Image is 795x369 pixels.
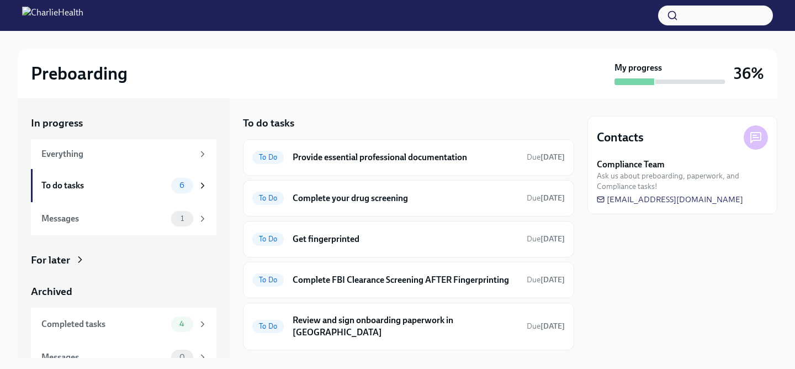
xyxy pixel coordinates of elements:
span: September 28th, 2025 08:00 [527,193,565,203]
strong: [DATE] [540,193,565,203]
strong: [DATE] [540,234,565,244]
span: September 28th, 2025 08:00 [527,234,565,244]
span: Due [527,193,565,203]
h6: Complete FBI Clearance Screening AFTER Fingerprinting [293,274,518,286]
span: To Do [252,153,284,161]
span: 0 [173,353,192,361]
strong: [DATE] [540,275,565,284]
span: October 2nd, 2025 08:00 [527,321,565,331]
strong: [DATE] [540,152,565,162]
div: To do tasks [41,180,167,192]
h6: Get fingerprinted [293,233,518,245]
h5: To do tasks [243,116,294,130]
h4: Contacts [597,129,644,146]
h2: Preboarding [31,62,128,85]
span: To Do [252,276,284,284]
a: To DoComplete FBI Clearance Screening AFTER FingerprintingDue[DATE] [252,271,565,289]
strong: My progress [614,62,662,74]
strong: [DATE] [540,321,565,331]
h6: Review and sign onboarding paperwork in [GEOGRAPHIC_DATA] [293,314,518,339]
a: Everything [31,139,216,169]
a: To DoProvide essential professional documentationDue[DATE] [252,149,565,166]
a: Archived [31,284,216,299]
strong: Compliance Team [597,159,665,171]
div: Everything [41,148,193,160]
h3: 36% [734,64,764,83]
span: To Do [252,235,284,243]
a: Messages1 [31,202,216,235]
span: To Do [252,322,284,330]
h6: Provide essential professional documentation [293,151,518,164]
span: 6 [173,181,191,189]
div: Completed tasks [41,318,167,330]
a: Completed tasks4 [31,308,216,341]
span: September 28th, 2025 08:00 [527,152,565,162]
span: To Do [252,194,284,202]
span: Due [527,152,565,162]
div: For later [31,253,70,267]
div: Messages [41,213,167,225]
span: 1 [174,214,190,223]
span: Due [527,275,565,284]
div: Messages [41,351,167,363]
a: To DoReview and sign onboarding paperwork in [GEOGRAPHIC_DATA]Due[DATE] [252,312,565,341]
a: [EMAIL_ADDRESS][DOMAIN_NAME] [597,194,743,205]
a: In progress [31,116,216,130]
h6: Complete your drug screening [293,192,518,204]
span: Due [527,321,565,331]
a: For later [31,253,216,267]
span: 4 [173,320,191,328]
a: To do tasks6 [31,169,216,202]
span: Ask us about preboarding, paperwork, and Compliance tasks! [597,171,768,192]
a: To DoGet fingerprintedDue[DATE] [252,230,565,248]
a: To DoComplete your drug screeningDue[DATE] [252,189,565,207]
img: CharlieHealth [22,7,83,24]
span: Due [527,234,565,244]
